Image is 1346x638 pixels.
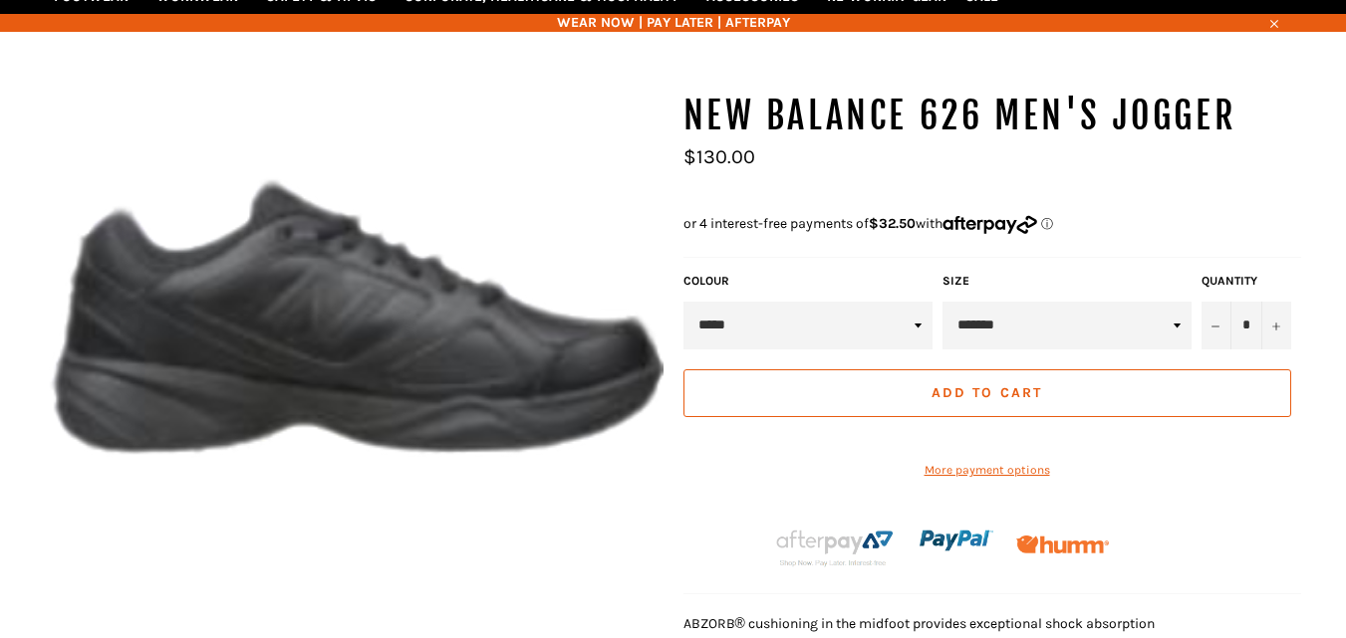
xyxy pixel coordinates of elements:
[932,384,1042,401] span: Add to Cart
[683,273,933,290] label: COLOUR
[683,92,1301,141] h1: NEW BALANCE 626 MEN'S JOGGER
[1202,302,1231,349] button: Reduce item quantity by one
[773,527,897,568] img: Afterpay-Logo-on-dark-bg_large.png
[683,145,755,168] span: $130.00
[683,369,1291,417] button: Add to Cart
[1202,273,1291,290] label: Quantity
[46,92,664,550] img: NEW BALANCE 626 MEN'S JOGGER - Workin' Gear
[683,462,1291,479] a: More payment options
[46,13,1301,32] span: WEAR NOW | PAY LATER | AFTERPAY
[1261,302,1291,349] button: Increase item quantity by one
[942,273,1192,290] label: Size
[1016,535,1109,554] img: Humm_core_logo_RGB-01_300x60px_small_195d8312-4386-4de7-b182-0ef9b6303a37.png
[920,504,993,577] img: paypal.png
[683,614,1301,633] li: ABZORB® cushioning in the midfoot provides exceptional shock absorption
